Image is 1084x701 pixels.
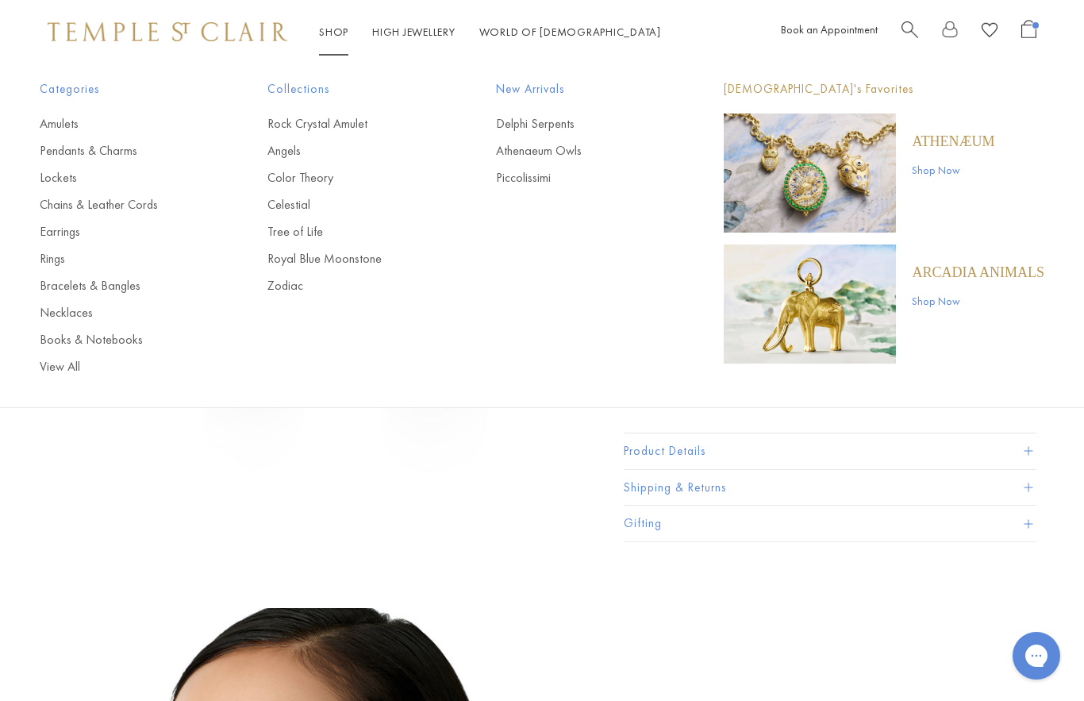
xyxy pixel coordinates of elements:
[624,433,1036,469] button: Product Details
[781,22,878,37] a: Book an Appointment
[40,250,204,268] a: Rings
[912,292,1044,310] a: Shop Now
[496,115,660,133] a: Delphi Serpents
[267,169,432,187] a: Color Theory
[40,115,204,133] a: Amulets
[982,20,998,44] a: View Wishlist
[267,115,432,133] a: Rock Crystal Amulet
[372,25,456,39] a: High JewelleryHigh Jewellery
[912,133,994,150] a: Athenæum
[267,142,432,160] a: Angels
[40,142,204,160] a: Pendants & Charms
[40,277,204,295] a: Bracelets & Bangles
[496,142,660,160] a: Athenaeum Owls
[40,304,204,322] a: Necklaces
[48,22,287,41] img: Temple St. Clair
[912,161,994,179] a: Shop Now
[624,506,1036,541] button: Gifting
[40,169,204,187] a: Lockets
[624,470,1036,506] button: Shipping & Returns
[267,250,432,268] a: Royal Blue Moonstone
[1005,626,1068,685] iframe: Gorgias live chat messenger
[40,331,204,349] a: Books & Notebooks
[1021,20,1036,44] a: Open Shopping Bag
[496,79,660,99] span: New Arrivals
[319,22,661,42] nav: Main navigation
[901,20,918,44] a: Search
[40,79,204,99] span: Categories
[267,79,432,99] span: Collections
[479,25,661,39] a: World of [DEMOGRAPHIC_DATA]World of [DEMOGRAPHIC_DATA]
[267,277,432,295] a: Zodiac
[319,25,348,39] a: ShopShop
[40,358,204,376] a: View All
[40,196,204,214] a: Chains & Leather Cords
[912,264,1044,281] a: ARCADIA ANIMALS
[267,196,432,214] a: Celestial
[40,223,204,241] a: Earrings
[267,223,432,241] a: Tree of Life
[724,79,1044,99] p: [DEMOGRAPHIC_DATA]'s Favorites
[496,169,660,187] a: Piccolissimi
